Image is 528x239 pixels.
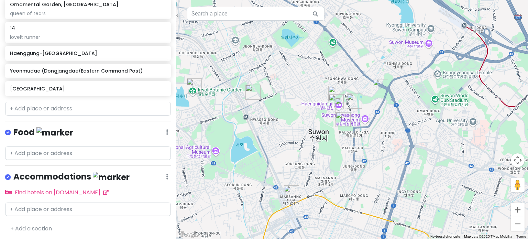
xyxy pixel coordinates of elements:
[329,94,344,109] div: Gyeong-Andang
[187,7,324,21] input: Search a place
[284,185,299,200] div: Suwon Station Underground Shopping Center
[10,225,52,232] a: + Add a section
[5,102,171,116] input: + Add place or address
[10,34,166,40] div: lovelt runner
[464,235,512,238] span: Map data ©2025 TMap Mobility
[347,94,362,109] div: Haenggung-dong Mural Village
[178,230,200,239] img: Google
[10,50,166,56] h6: Haenggung-[GEOGRAPHIC_DATA]
[511,217,525,231] button: Zoom out
[36,127,73,138] img: marker
[10,68,166,74] h6: Yeonmudae (Dongjangdae/Eastern Command Post)
[511,178,525,192] button: Drag Pegman onto the map to open Street View
[335,112,351,127] div: Hwaseong Haenggung
[511,153,525,167] button: Map camera controls
[5,146,171,160] input: + Add place or address
[5,188,109,196] a: Find hotels on [DOMAIN_NAME]
[13,171,130,183] h4: Accommodations
[178,230,200,239] a: Open this area in Google Maps (opens a new window)
[10,25,15,31] h6: 14
[430,234,460,239] button: Keyboard shortcuts
[373,79,388,94] div: Yeonmudae (Dongjangdae/Eastern Command Post)
[5,203,171,216] input: + Add place or address
[10,1,119,8] h6: Ornamental Garden, [GEOGRAPHIC_DATA]
[10,86,166,92] h6: [GEOGRAPHIC_DATA]
[516,235,526,238] a: Terms (opens in new tab)
[187,78,202,94] div: Ornamental Garden, Ilwol Arboretum
[328,86,343,101] div: Suwon Hwaseong Fortress
[93,172,130,183] img: marker
[245,85,261,100] div: Starfield Suwon
[511,203,525,217] button: Zoom in
[13,127,73,138] h4: Food
[10,10,166,17] div: queen of tears
[335,98,350,113] div: 14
